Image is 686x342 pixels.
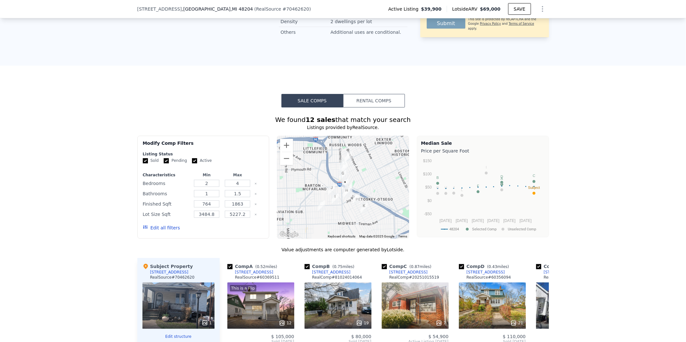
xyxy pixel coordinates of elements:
input: Sold [143,158,148,163]
text: 48204 [449,227,459,231]
div: RealSource # 70462620 [150,275,195,280]
text: Selected Comp [472,227,497,231]
div: Additional uses are conditional. [331,29,403,35]
div: Density [281,18,331,25]
span: $ 54,900 [428,334,448,339]
svg: A chart. [421,155,544,236]
span: 0.52 [257,264,266,269]
a: Open this area in Google Maps (opens a new window) [279,230,300,239]
div: 9539 Beechwood St [339,176,351,192]
div: ( ) [254,6,311,12]
div: 21 [510,320,523,326]
input: Pending [164,158,169,163]
div: RealComp # 81024014064 [312,275,362,280]
button: Edit structure [142,334,215,339]
div: [STREET_ADDRESS] [389,270,428,275]
div: Characteristics [143,172,190,178]
button: Edit all filters [143,225,180,231]
div: RealComp # 20251015519 [389,275,439,280]
div: Comp A [227,263,280,270]
div: 7 [436,320,446,326]
label: Sold [143,158,159,163]
div: 5536 Underwood St [341,185,353,201]
text: Unselected Comp [508,227,536,231]
span: ( miles) [485,264,512,269]
text: F [477,184,479,188]
a: [STREET_ADDRESS] [459,270,505,275]
a: [STREET_ADDRESS] [536,270,582,275]
div: 9807 Woodside St [337,168,349,184]
text: L [461,188,463,192]
div: Bedrooms [143,179,190,188]
input: Active [192,158,197,163]
text: I [486,165,487,169]
text: Subject [528,186,540,189]
span: $ 105,000 [271,334,294,339]
div: Max [224,172,252,178]
div: Value adjustments are computer generated by Lotside . [137,246,549,253]
div: 11725 Yellowstone St [342,149,354,165]
button: Clear [254,213,257,216]
label: Pending [164,158,187,163]
text: G [436,186,439,190]
div: This is a Flip [230,285,256,291]
div: Bathrooms [143,189,190,198]
text: C [533,174,535,178]
span: # 70462620 [282,6,309,12]
a: [STREET_ADDRESS] [305,270,351,275]
a: Terms [398,235,407,238]
div: [STREET_ADDRESS] [544,270,582,275]
span: [STREET_ADDRESS] [137,6,182,12]
span: $69,000 [480,6,500,12]
button: Clear [254,193,257,195]
button: Submit [427,18,466,29]
div: [STREET_ADDRESS] [312,270,351,275]
text: [DATE] [456,218,468,223]
label: Active [192,158,212,163]
div: 5303 Vancouver St [358,200,370,216]
text: $150 [423,159,432,163]
a: [STREET_ADDRESS] [227,270,273,275]
span: 0.87 [411,264,420,269]
text: K [501,182,503,186]
div: 19 [356,320,369,326]
button: Zoom in [280,139,293,152]
img: Google [279,230,300,239]
div: Comp C [382,263,434,270]
div: 11327 Belleterre St [338,161,350,177]
div: This site is protected by reCAPTCHA and the Google and apply. [468,17,542,31]
div: 8525 Greenlawn St [316,198,328,214]
div: 5090 Underwood St [342,182,354,198]
text: $50 [425,185,432,190]
div: Median Sale [421,140,545,146]
div: Finished Sqft [143,199,190,208]
div: Lot Size Sqft [143,210,190,219]
div: RealSource # 60356094 [467,275,511,280]
text: B [436,176,439,180]
div: [STREET_ADDRESS] [150,270,188,275]
span: $ 110,000 [503,334,526,339]
span: 0.43 [489,264,497,269]
button: Show Options [536,3,549,15]
span: , MI 48204 [231,6,253,12]
button: Clear [254,182,257,185]
span: Lotside ARV [452,6,480,12]
div: 5056 Underwood St [343,180,355,197]
button: Sale Comps [281,94,343,107]
div: Price per Square Foot [421,146,545,155]
span: RealSource [256,6,281,12]
span: 0.75 [334,264,343,269]
div: We found that match your search [137,115,549,124]
div: Min [192,172,221,178]
button: Zoom out [280,152,293,165]
span: , [GEOGRAPHIC_DATA] [182,6,253,12]
span: $ 80,000 [351,334,371,339]
text: $100 [423,172,432,176]
span: ( miles) [407,264,434,269]
div: Comp E [536,263,588,270]
text: [DATE] [487,218,499,223]
span: Active Listing [388,6,421,12]
div: Listings provided by RealSource . [137,124,549,131]
text: [DATE] [472,218,484,223]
